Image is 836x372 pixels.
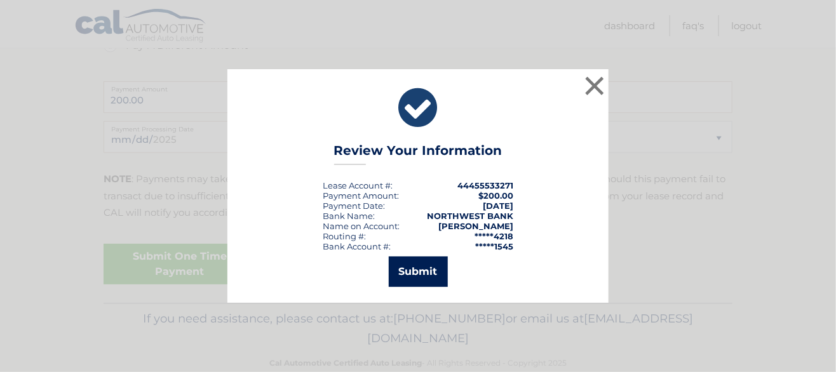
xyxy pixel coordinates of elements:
button: Submit [389,256,448,287]
div: Bank Name: [323,211,375,221]
span: [DATE] [483,201,513,211]
span: $200.00 [478,190,513,201]
div: Name on Account: [323,221,400,231]
strong: NORTHWEST BANK [427,211,513,221]
strong: [PERSON_NAME] [438,221,513,231]
div: Payment Amount: [323,190,399,201]
button: × [582,73,607,98]
div: Lease Account #: [323,180,393,190]
h3: Review Your Information [334,143,502,165]
span: Payment Date [323,201,383,211]
div: : [323,201,385,211]
strong: 44455533271 [457,180,513,190]
div: Routing #: [323,231,366,241]
div: Bank Account #: [323,241,391,251]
